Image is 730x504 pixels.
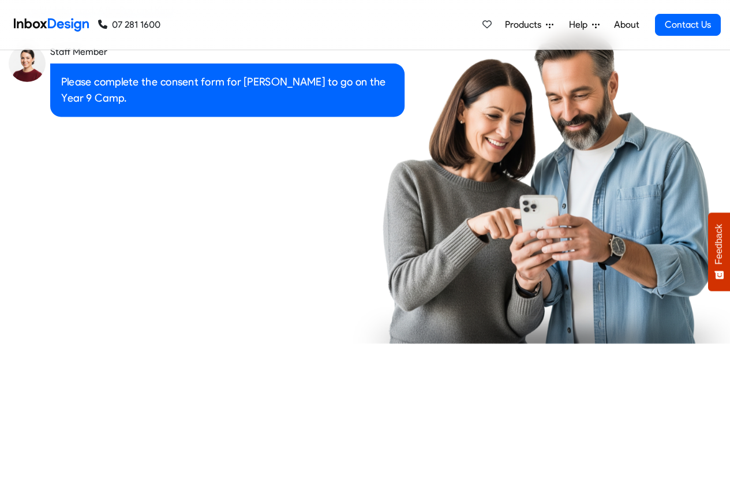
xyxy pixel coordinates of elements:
[98,18,160,32] a: 07 281 1600
[569,18,592,32] span: Help
[611,13,642,36] a: About
[500,13,558,36] a: Products
[50,64,405,117] div: Please complete the consent form for [PERSON_NAME] to go on the Year 9 Camp.
[505,18,546,32] span: Products
[9,45,46,82] img: staff_avatar.png
[708,212,730,291] button: Feedback - Show survey
[714,224,724,264] span: Feedback
[655,14,721,36] a: Contact Us
[50,45,357,59] div: Staff Member
[564,13,604,36] a: Help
